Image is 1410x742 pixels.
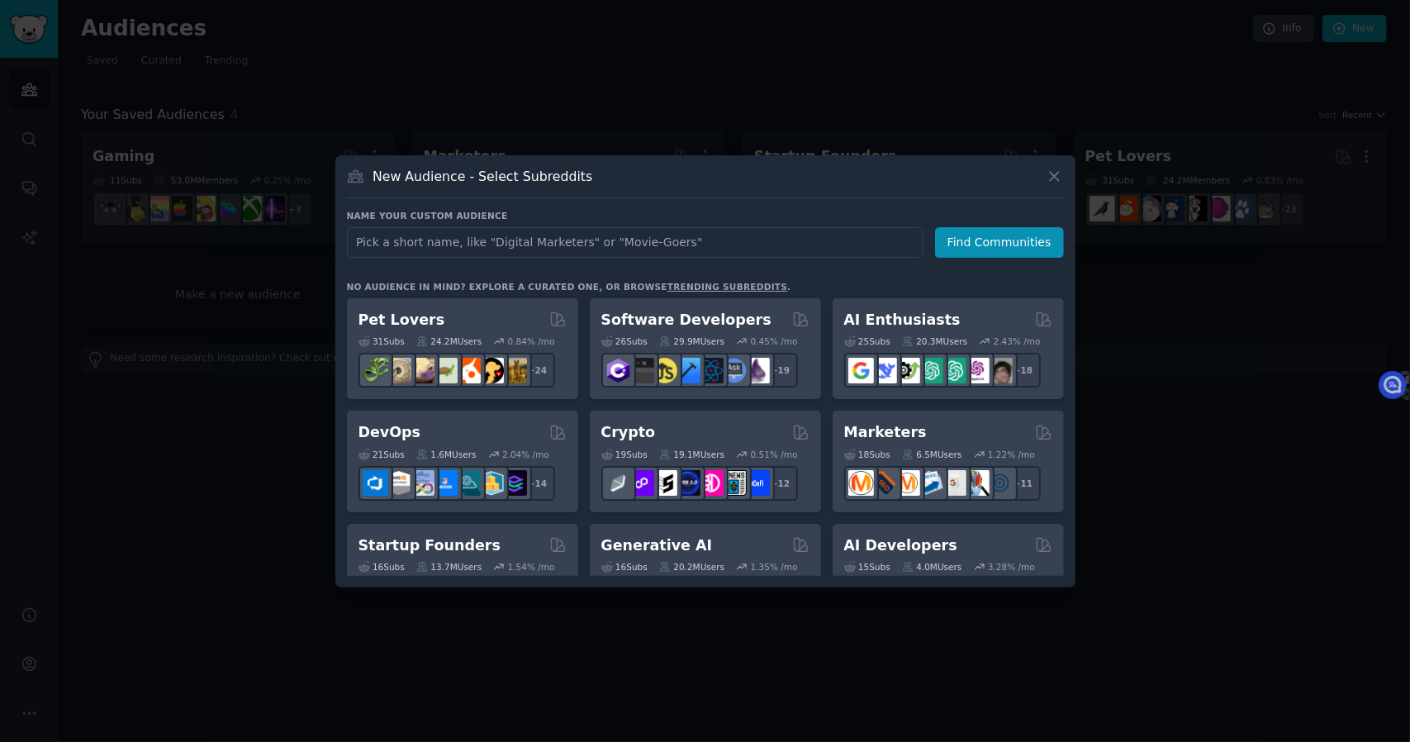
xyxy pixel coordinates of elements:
[501,470,527,496] img: PlatformEngineers
[605,358,631,383] img: csharp
[1006,466,1041,501] div: + 11
[871,470,897,496] img: bigseo
[502,449,549,460] div: 2.04 % /mo
[520,466,555,501] div: + 14
[902,335,967,347] div: 20.3M Users
[478,470,504,496] img: aws_cdk
[844,449,890,460] div: 18 Sub s
[455,470,481,496] img: platformengineering
[601,449,648,460] div: 19 Sub s
[416,449,477,460] div: 1.6M Users
[941,358,966,383] img: chatgpt_prompts_
[659,561,724,573] div: 20.2M Users
[675,358,700,383] img: iOSProgramming
[988,449,1035,460] div: 1.22 % /mo
[629,470,654,496] img: 0xPolygon
[941,470,966,496] img: googleads
[601,561,648,573] div: 16 Sub s
[902,449,962,460] div: 6.5M Users
[848,470,874,496] img: content_marketing
[1006,353,1041,388] div: + 18
[416,335,482,347] div: 24.2M Users
[844,422,927,443] h2: Marketers
[358,422,421,443] h2: DevOps
[895,358,920,383] img: AItoolsCatalog
[721,470,747,496] img: CryptoNews
[935,227,1064,258] button: Find Communities
[363,470,388,496] img: azuredevops
[432,470,458,496] img: DevOpsLinks
[994,335,1041,347] div: 2.43 % /mo
[386,470,411,496] img: AWS_Certified_Experts
[601,335,648,347] div: 26 Sub s
[918,358,943,383] img: chatgpt_promptDesign
[629,358,654,383] img: software
[358,561,405,573] div: 16 Sub s
[358,310,445,331] h2: Pet Lovers
[848,358,874,383] img: GoogleGeminiAI
[895,470,920,496] img: AskMarketing
[844,535,957,556] h2: AI Developers
[751,449,798,460] div: 0.51 % /mo
[659,449,724,460] div: 19.1M Users
[744,470,770,496] img: defi_
[373,168,592,185] h3: New Audience - Select Subreddits
[675,470,700,496] img: web3
[871,358,897,383] img: DeepSeek
[432,358,458,383] img: turtle
[508,561,555,573] div: 1.54 % /mo
[744,358,770,383] img: elixir
[358,335,405,347] div: 31 Sub s
[455,358,481,383] img: cockatiel
[347,281,791,293] div: No audience in mind? Explore a curated one, or browse .
[601,422,656,443] h2: Crypto
[358,449,405,460] div: 21 Sub s
[698,358,724,383] img: reactnative
[763,353,798,388] div: + 19
[721,358,747,383] img: AskComputerScience
[659,335,724,347] div: 29.9M Users
[844,310,961,331] h2: AI Enthusiasts
[363,358,388,383] img: herpetology
[918,470,943,496] img: Emailmarketing
[508,335,555,347] div: 0.84 % /mo
[520,353,555,388] div: + 24
[347,210,1064,221] h3: Name your custom audience
[409,470,434,496] img: Docker_DevOps
[763,466,798,501] div: + 12
[478,358,504,383] img: PetAdvice
[358,535,501,556] h2: Startup Founders
[844,561,890,573] div: 15 Sub s
[751,561,798,573] div: 1.35 % /mo
[987,470,1013,496] img: OnlineMarketing
[964,470,990,496] img: MarketingResearch
[605,470,631,496] img: ethfinance
[988,561,1035,573] div: 3.28 % /mo
[698,470,724,496] img: defiblockchain
[844,335,890,347] div: 25 Sub s
[601,535,713,556] h2: Generative AI
[652,470,677,496] img: ethstaker
[347,227,923,258] input: Pick a short name, like "Digital Marketers" or "Movie-Goers"
[386,358,411,383] img: ballpython
[667,282,787,292] a: trending subreddits
[601,310,771,331] h2: Software Developers
[501,358,527,383] img: dogbreed
[416,561,482,573] div: 13.7M Users
[987,358,1013,383] img: ArtificalIntelligence
[902,561,962,573] div: 4.0M Users
[751,335,798,347] div: 0.45 % /mo
[652,358,677,383] img: learnjavascript
[409,358,434,383] img: leopardgeckos
[964,358,990,383] img: OpenAIDev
